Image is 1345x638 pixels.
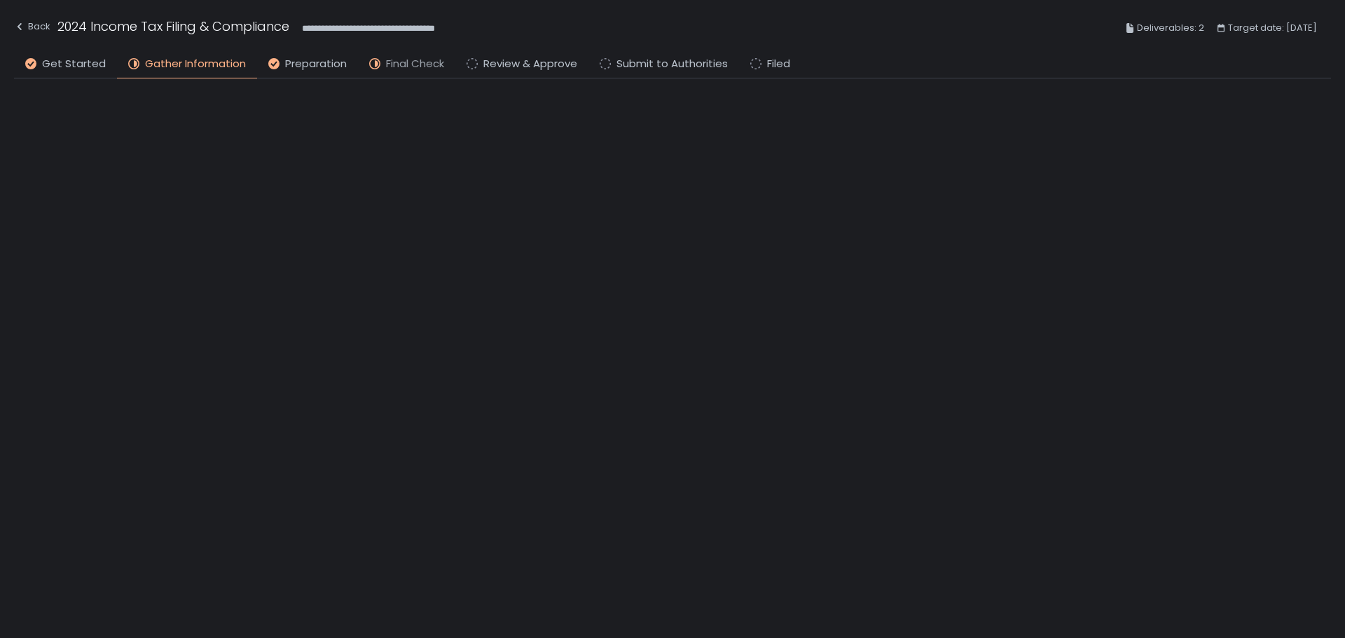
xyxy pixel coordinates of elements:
span: Review & Approve [483,56,577,72]
h1: 2024 Income Tax Filing & Compliance [57,17,289,36]
span: Final Check [386,56,444,72]
button: Back [14,17,50,40]
span: Target date: [DATE] [1228,20,1317,36]
span: Filed [767,56,790,72]
div: Back [14,18,50,35]
span: Deliverables: 2 [1137,20,1204,36]
span: Submit to Authorities [616,56,728,72]
span: Get Started [42,56,106,72]
span: Preparation [285,56,347,72]
span: Gather Information [145,56,246,72]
